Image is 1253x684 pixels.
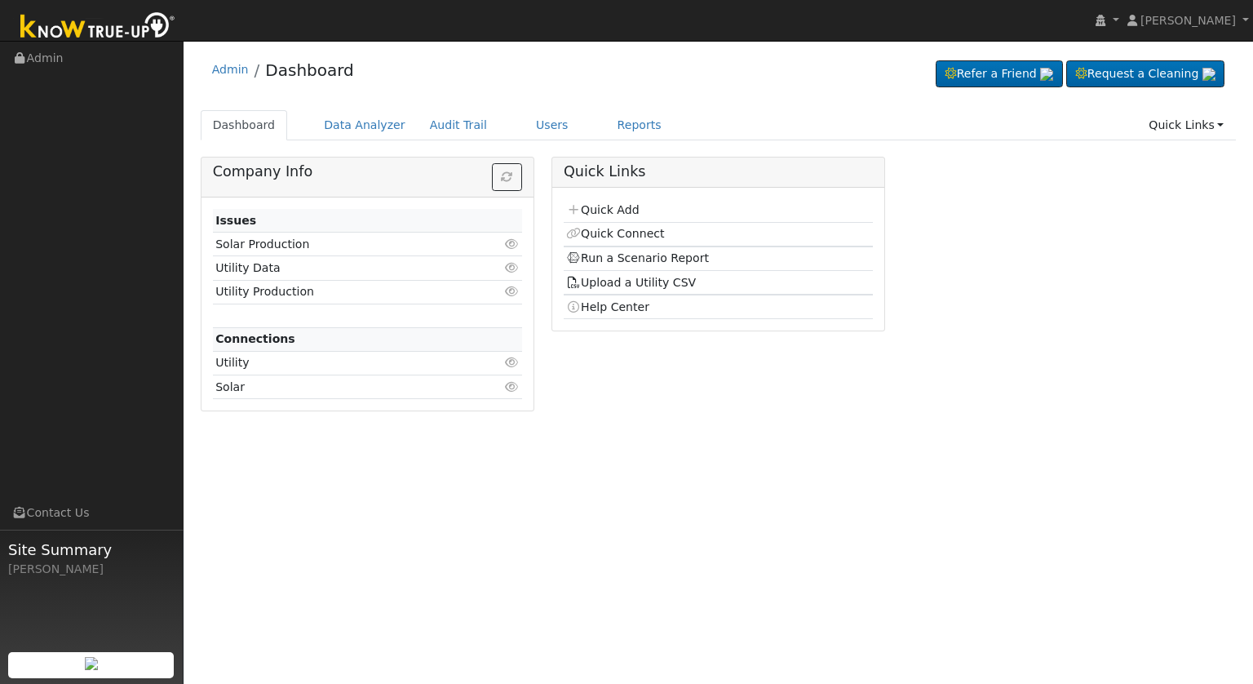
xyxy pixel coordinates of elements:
strong: Issues [215,214,256,227]
a: Admin [212,63,249,76]
a: Dashboard [201,110,288,140]
span: Site Summary [8,539,175,561]
i: Click to view [505,357,520,368]
img: Know True-Up [12,9,184,46]
a: Reports [605,110,674,140]
strong: Connections [215,332,295,345]
a: Users [524,110,581,140]
img: retrieve [1202,68,1215,81]
a: Audit Trail [418,110,499,140]
td: Utility Production [213,280,472,304]
a: Data Analyzer [312,110,418,140]
div: [PERSON_NAME] [8,561,175,578]
i: Click to view [505,381,520,393]
td: Utility [213,351,472,375]
a: Dashboard [265,60,354,80]
i: Click to view [505,238,520,250]
a: Quick Add [566,203,639,216]
a: Quick Links [1136,110,1236,140]
span: [PERSON_NAME] [1140,14,1236,27]
h5: Company Info [213,163,522,180]
td: Utility Data [213,256,472,280]
a: Run a Scenario Report [566,251,709,264]
i: Click to view [505,262,520,273]
a: Refer a Friend [936,60,1063,88]
a: Help Center [566,300,649,313]
img: retrieve [1040,68,1053,81]
a: Request a Cleaning [1066,60,1224,88]
h5: Quick Links [564,163,873,180]
a: Quick Connect [566,227,664,240]
i: Click to view [505,286,520,297]
img: retrieve [85,657,98,670]
td: Solar [213,375,472,399]
a: Upload a Utility CSV [566,276,696,289]
td: Solar Production [213,233,472,256]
